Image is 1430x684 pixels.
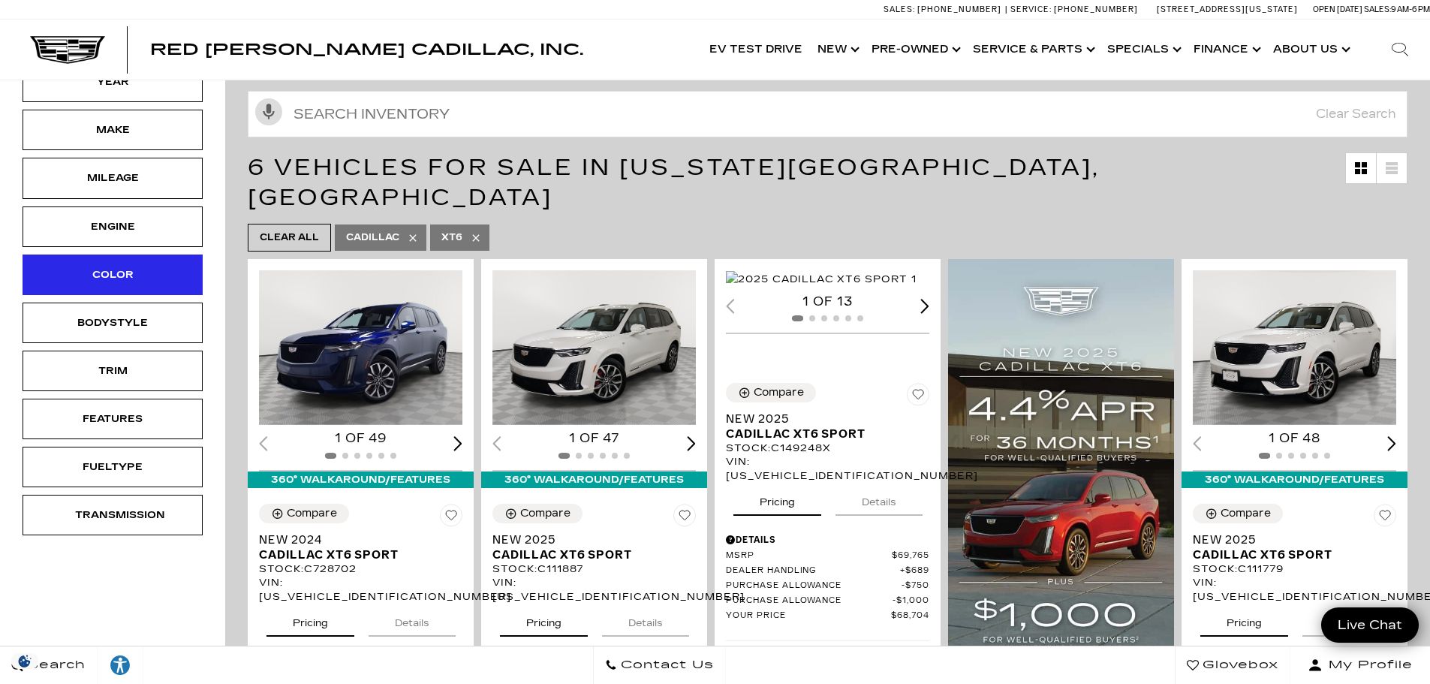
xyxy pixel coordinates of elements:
[98,654,143,676] div: Explore your accessibility options
[891,610,929,622] span: $68,704
[492,270,698,425] div: 1 / 2
[900,565,929,577] span: $689
[492,532,685,547] span: New 2025
[441,228,462,247] span: XT6
[1193,270,1398,425] img: 2025 Cadillac XT6 Sport 1
[1391,5,1430,14] span: 9 AM-6 PM
[726,550,892,562] span: MSRP
[30,35,105,64] img: Cadillac Dark Logo with Cadillac White Text
[75,315,150,331] div: Bodystyle
[1175,646,1290,684] a: Glovebox
[259,576,462,603] div: VIN: [US_VEHICLE_IDENTIFICATION_NUMBER]
[259,270,465,425] img: 2024 Cadillac XT6 Sport 1
[23,206,203,247] div: EngineEngine
[259,547,451,562] span: Cadillac XT6 Sport
[726,270,932,288] div: 1 / 2
[23,655,86,676] span: Search
[726,610,891,622] span: Your Price
[907,383,929,411] button: Save Vehicle
[255,98,282,125] svg: Click to toggle on voice search
[593,646,726,684] a: Contact Us
[1266,20,1355,80] a: About Us
[726,441,929,455] div: Stock : C149248X
[248,472,474,488] div: 360° WalkAround/Features
[492,532,696,562] a: New 2025Cadillac XT6 Sport
[75,363,150,379] div: Trim
[75,507,150,523] div: Transmission
[259,532,451,547] span: New 2024
[726,455,929,482] div: VIN: [US_VEHICLE_IDENTIFICATION_NUMBER]
[726,595,929,607] a: Purchase Allowance $1,000
[23,158,203,198] div: MileageMileage
[1313,5,1362,14] span: Open [DATE]
[702,20,810,80] a: EV Test Drive
[726,595,893,607] span: Purchase Allowance
[864,20,965,80] a: Pre-Owned
[75,411,150,427] div: Features
[492,576,696,603] div: VIN: [US_VEHICLE_IDENTIFICATION_NUMBER]
[23,62,203,102] div: YearYear
[98,646,143,684] a: Explore your accessibility options
[617,655,714,676] span: Contact Us
[346,228,399,247] span: Cadillac
[259,270,465,425] div: 1 / 2
[492,270,698,425] img: 2025 Cadillac XT6 Sport 1
[259,532,462,562] a: New 2024Cadillac XT6 Sport
[75,122,150,138] div: Make
[492,430,696,447] div: 1 of 47
[1321,607,1419,643] a: Live Chat
[726,565,900,577] span: Dealer Handling
[1193,504,1283,523] button: Compare Vehicle
[440,504,462,532] button: Save Vehicle
[1200,604,1288,637] button: pricing tab
[1010,5,1052,14] span: Service:
[726,411,929,441] a: New 2025Cadillac XT6 Sport
[260,228,319,247] span: Clear All
[500,604,588,637] button: pricing tab
[23,495,203,535] div: TransmissionTransmission
[1054,5,1138,14] span: [PHONE_NUMBER]
[248,91,1407,137] input: Search Inventory
[754,386,804,399] div: Compare
[884,5,1005,14] a: Sales: [PHONE_NUMBER]
[733,483,821,516] button: pricing tab
[726,533,929,547] div: Pricing Details - New 2025 Cadillac XT6 Sport
[1221,507,1271,520] div: Compare
[266,604,354,637] button: pricing tab
[1005,5,1142,14] a: Service: [PHONE_NUMBER]
[8,653,42,669] img: Opt-Out Icon
[1193,430,1396,447] div: 1 of 48
[259,562,462,576] div: Stock : C728702
[726,294,929,310] div: 1 of 13
[726,610,929,622] a: Your Price $68,704
[520,507,570,520] div: Compare
[453,436,462,450] div: Next slide
[23,110,203,150] div: MakeMake
[884,5,915,14] span: Sales:
[673,504,696,532] button: Save Vehicle
[726,565,929,577] a: Dealer Handling $689
[835,483,923,516] button: details tab
[492,547,685,562] span: Cadillac XT6 Sport
[259,430,462,447] div: 1 of 49
[1387,436,1396,450] div: Next slide
[1193,562,1396,576] div: Stock : C111779
[75,267,150,283] div: Color
[1193,547,1385,562] span: Cadillac XT6 Sport
[892,550,929,562] span: $69,765
[1100,20,1186,80] a: Specials
[287,507,337,520] div: Compare
[1193,532,1385,547] span: New 2025
[726,426,918,441] span: Cadillac XT6 Sport
[1157,5,1298,14] a: [STREET_ADDRESS][US_STATE]
[1193,576,1396,603] div: VIN: [US_VEHICLE_IDENTIFICATION_NUMBER]
[23,351,203,391] div: TrimTrim
[965,20,1100,80] a: Service & Parts
[602,604,689,637] button: details tab
[920,299,929,313] div: Next slide
[23,399,203,439] div: FeaturesFeatures
[259,504,349,523] button: Compare Vehicle
[1290,646,1430,684] button: Open user profile menu
[1330,616,1410,634] span: Live Chat
[810,20,864,80] a: New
